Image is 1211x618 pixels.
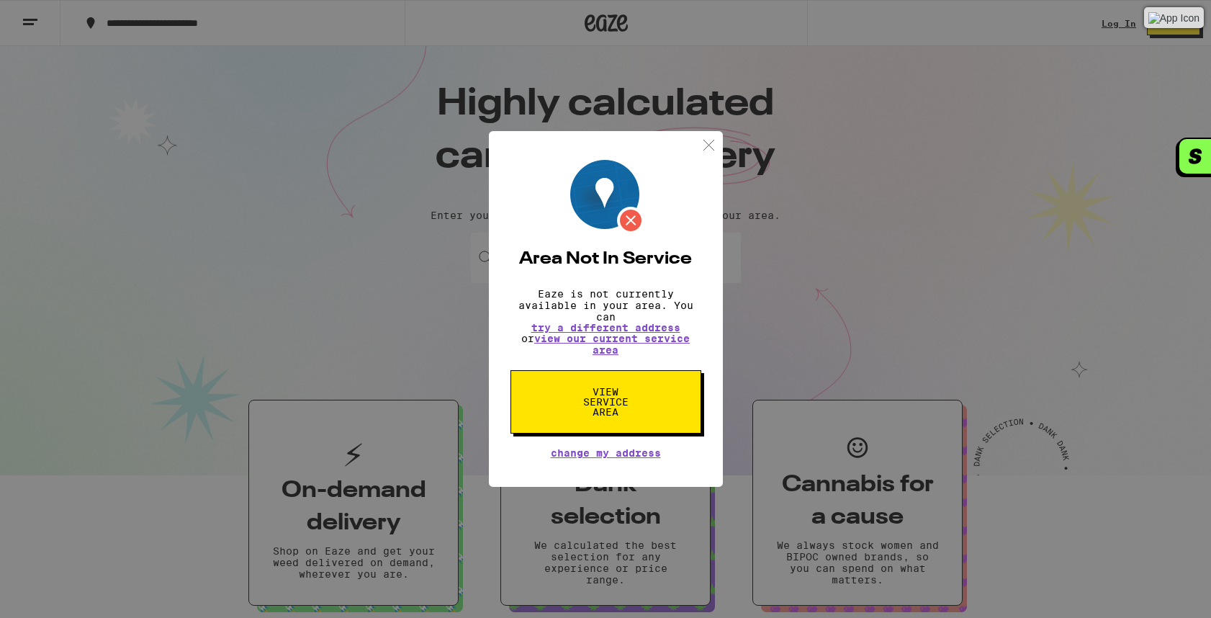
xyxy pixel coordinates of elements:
[531,323,680,333] button: try a different address
[510,288,701,356] p: Eaze is not currently available in your area. You can or
[570,160,644,234] img: Location
[22,10,117,22] span: Hi. Need any help?
[510,370,701,434] button: View Service Area
[700,136,718,154] img: close.svg
[569,387,643,417] span: View Service Area
[551,448,661,458] button: Change My Address
[534,333,690,356] a: view our current service area
[510,251,701,268] h2: Area Not In Service
[510,386,701,398] a: View Service Area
